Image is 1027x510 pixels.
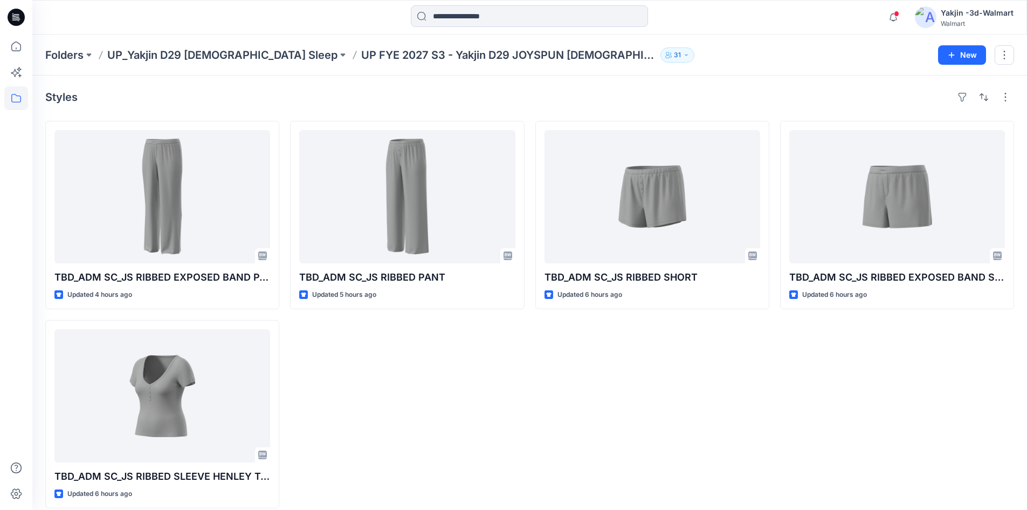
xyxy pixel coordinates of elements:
[67,488,132,500] p: Updated 6 hours ago
[67,289,132,301] p: Updated 4 hours ago
[557,289,622,301] p: Updated 6 hours ago
[54,329,270,463] a: TBD_ADM SC_JS RIBBED SLEEVE HENLEY TOP
[915,6,936,28] img: avatar
[674,49,681,61] p: 31
[107,47,337,63] a: UP_Yakjin D29 [DEMOGRAPHIC_DATA] Sleep
[941,19,1014,28] div: Walmart
[54,270,270,285] p: TBD_ADM SC_JS RIBBED EXPOSED BAND PANT
[938,45,986,65] button: New
[660,47,694,63] button: 31
[45,47,84,63] a: Folders
[45,91,78,104] h4: Styles
[54,469,270,484] p: TBD_ADM SC_JS RIBBED SLEEVE HENLEY TOP
[544,270,760,285] p: TBD_ADM SC_JS RIBBED SHORT
[312,289,376,301] p: Updated 5 hours ago
[802,289,867,301] p: Updated 6 hours ago
[54,130,270,263] a: TBD_ADM SC_JS RIBBED EXPOSED BAND PANT
[544,130,760,263] a: TBD_ADM SC_JS RIBBED SHORT
[299,270,515,285] p: TBD_ADM SC_JS RIBBED PANT
[299,130,515,263] a: TBD_ADM SC_JS RIBBED PANT
[361,47,656,63] p: UP FYE 2027 S3 - Yakjin D29 JOYSPUN [DEMOGRAPHIC_DATA] Sleepwear
[789,270,1005,285] p: TBD_ADM SC_JS RIBBED EXPOSED BAND SHORT
[789,130,1005,263] a: TBD_ADM SC_JS RIBBED EXPOSED BAND SHORT
[941,6,1014,19] div: Yakjin -3d-Walmart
